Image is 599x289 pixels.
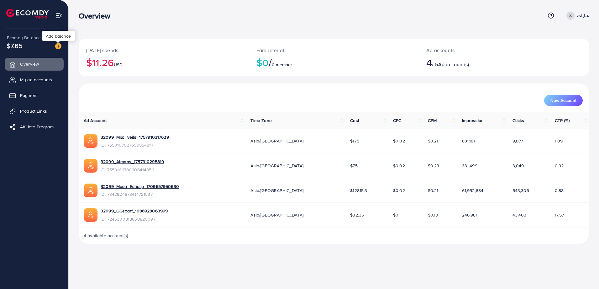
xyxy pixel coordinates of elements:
span: Asia/[GEOGRAPHIC_DATA] [250,138,303,144]
img: ic-ads-acc.e4c84228.svg [84,184,97,197]
span: Ad Account [84,117,107,124]
span: $175 [350,138,359,144]
h2: / 5 [426,56,539,68]
span: 9,077 [512,138,523,144]
span: $32.36 [350,212,364,218]
span: $0.23 [428,163,439,169]
span: USD [114,62,123,68]
a: My ad accounts [5,73,64,86]
span: 17.57 [555,212,564,218]
p: Earn referral [256,46,412,54]
span: Time Zone [250,117,271,124]
span: ID: 7550167027659554817 [101,142,169,148]
span: 43,403 [512,212,527,218]
span: $0.21 [428,187,439,194]
span: Affiliate Program [20,124,54,130]
span: 61,952,884 [462,187,484,194]
p: Ad accounts [426,46,539,54]
span: Overview [20,61,39,67]
div: Add balance [42,31,75,41]
p: [DATE] spends [86,46,241,54]
span: Asia/[GEOGRAPHIC_DATA] [250,187,303,194]
span: Product Links [20,108,47,114]
span: 0.92 [555,163,564,169]
a: 32099_GGscarf_1686928063999 [101,208,168,214]
span: New Account [550,98,576,103]
img: ic-ads-acc.e4c84228.svg [84,208,97,222]
span: CTR (%) [555,117,570,124]
span: 543,309 [512,187,529,194]
span: $0.02 [393,138,405,144]
span: / [269,55,272,70]
span: 831,181 [462,138,475,144]
span: ID: 7342924873414721537 [101,191,179,197]
span: CPC [393,117,401,124]
a: 32099_Masa_Esharp_1709657950630 [101,183,179,190]
span: $12815.3 [350,187,367,194]
img: ic-ads-acc.e4c84228.svg [84,134,97,148]
h2: $11.26 [86,56,241,68]
span: 0.88 [555,187,564,194]
p: عبايات [577,12,589,19]
span: Asia/[GEOGRAPHIC_DATA] [250,163,303,169]
h2: $0 [256,56,412,68]
span: Ecomdy Balance [7,35,41,41]
span: Asia/[GEOGRAPHIC_DATA] [250,212,303,218]
h3: Overview [79,11,115,20]
span: $7.65 [7,41,23,50]
iframe: Chat [572,261,594,284]
a: Overview [5,58,64,70]
img: logo [6,9,49,19]
span: ID: 7550166780606414856 [101,167,164,173]
span: $0.02 [393,187,405,194]
a: 32099_Mila_veils_1757910317629 [101,134,169,140]
span: 0 member [272,62,292,68]
span: $75 [350,163,357,169]
a: Affiliate Program [5,120,64,133]
span: Cost [350,117,359,124]
span: Impression [462,117,484,124]
a: Product Links [5,105,64,117]
span: My ad accounts [20,77,52,83]
span: $0.21 [428,138,439,144]
img: menu [55,12,62,19]
span: $0.02 [393,163,405,169]
span: $0.13 [428,212,438,218]
img: image [55,43,61,49]
span: 331,499 [462,163,477,169]
span: Payment [20,92,38,99]
span: Ad account(s) [438,61,469,68]
span: 3,049 [512,163,524,169]
span: CPM [428,117,437,124]
a: Payment [5,89,64,102]
button: New Account [544,95,583,106]
span: $0 [393,212,398,218]
a: عبايات [564,12,589,20]
span: ID: 7245300818658820097 [101,216,168,222]
a: 32099_Almaas_1757910295819 [101,158,164,165]
img: ic-ads-acc.e4c84228.svg [84,159,97,173]
span: 246,981 [462,212,477,218]
span: 1.09 [555,138,563,144]
span: Clicks [512,117,524,124]
span: 4 [426,55,432,70]
span: 4 available account(s) [84,233,129,239]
